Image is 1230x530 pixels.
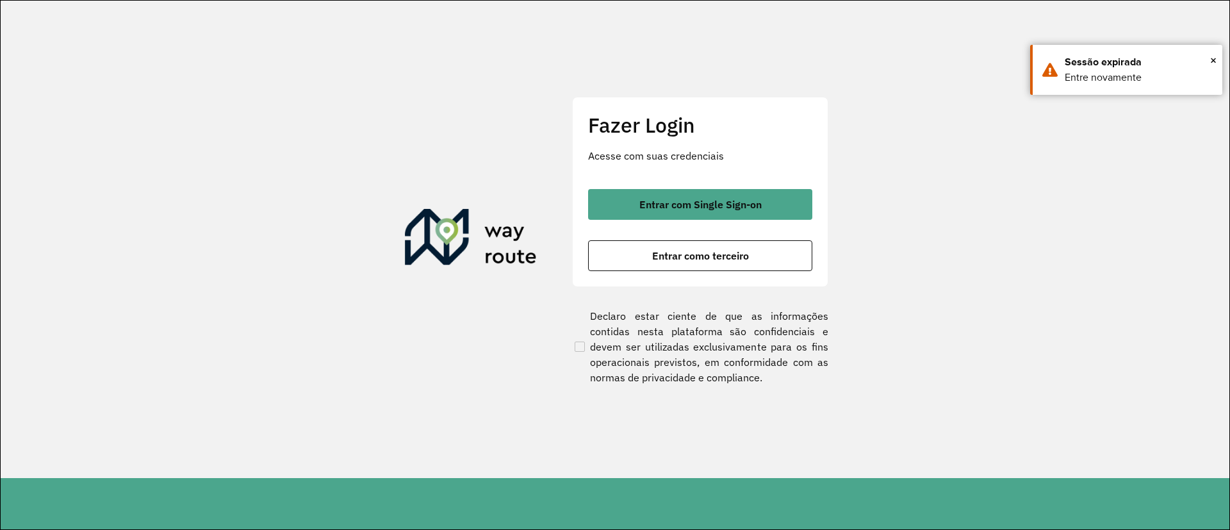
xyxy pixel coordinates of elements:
p: Acesse com suas credenciais [588,148,812,163]
button: button [588,189,812,220]
button: button [588,240,812,271]
h2: Fazer Login [588,113,812,137]
button: Close [1210,51,1217,70]
span: Entrar com Single Sign-on [639,199,762,210]
div: Sessão expirada [1065,54,1213,70]
img: Roteirizador AmbevTech [405,209,537,270]
span: × [1210,51,1217,70]
div: Entre novamente [1065,70,1213,85]
label: Declaro estar ciente de que as informações contidas nesta plataforma são confidenciais e devem se... [572,308,828,385]
span: Entrar como terceiro [652,251,749,261]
